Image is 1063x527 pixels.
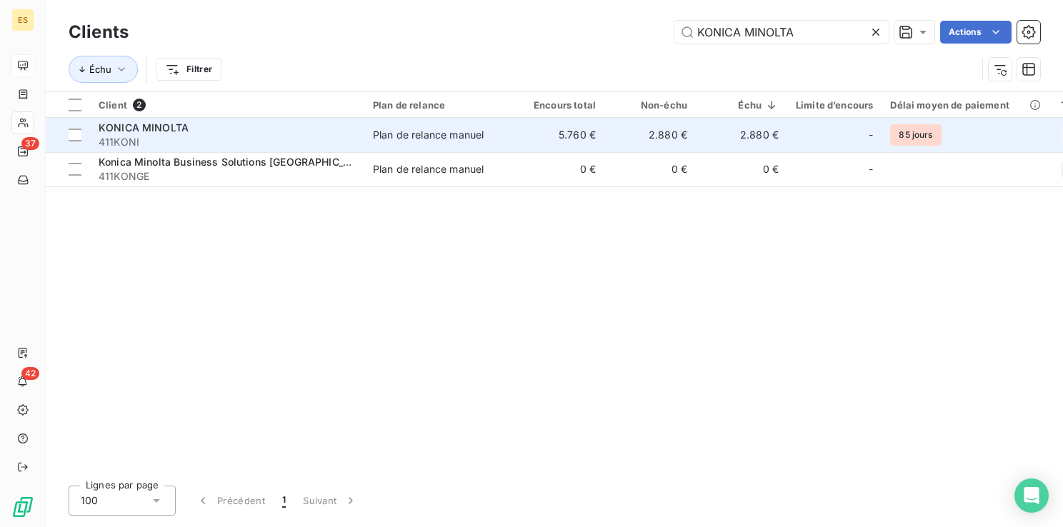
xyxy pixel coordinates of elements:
[696,152,787,186] td: 0 €
[11,9,34,31] div: ES
[274,486,294,516] button: 1
[604,118,696,152] td: 2.880 €
[89,64,111,75] span: Échu
[869,128,873,142] span: -
[521,99,596,111] div: Encours total
[940,21,1012,44] button: Actions
[99,169,356,184] span: 411KONGE
[69,19,129,45] h3: Clients
[513,118,604,152] td: 5.760 €
[294,486,366,516] button: Suivant
[890,124,941,146] span: 85 jours
[99,156,373,168] span: Konica Minolta Business Solutions [GEOGRAPHIC_DATA]
[187,486,274,516] button: Précédent
[674,21,889,44] input: Rechercher
[21,137,39,150] span: 37
[513,152,604,186] td: 0 €
[99,135,356,149] span: 411KONI
[890,99,1043,111] div: Délai moyen de paiement
[604,152,696,186] td: 0 €
[373,128,484,142] div: Plan de relance manuel
[81,493,98,508] span: 100
[613,99,687,111] div: Non-échu
[11,496,34,518] img: Logo LeanPay
[1014,478,1049,513] div: Open Intercom Messenger
[21,367,39,380] span: 42
[796,99,873,111] div: Limite d’encours
[869,162,873,176] span: -
[99,99,127,111] span: Client
[373,162,484,176] div: Plan de relance manuel
[373,99,504,111] div: Plan de relance
[99,121,189,134] span: KONICA MINOLTA
[704,99,779,111] div: Échu
[133,99,146,111] span: 2
[696,118,787,152] td: 2.880 €
[69,56,138,83] button: Échu
[156,58,221,81] button: Filtrer
[282,493,286,508] span: 1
